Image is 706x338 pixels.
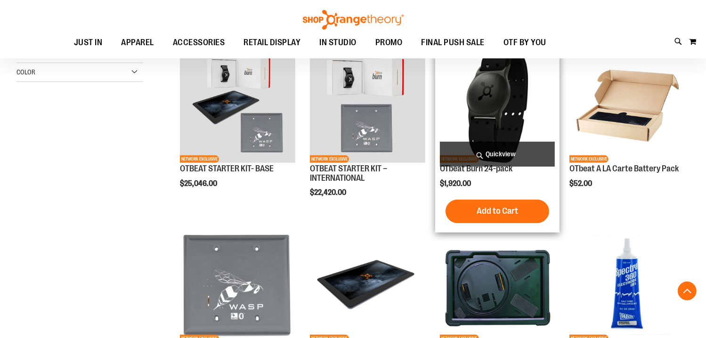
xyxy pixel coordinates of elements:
[440,142,555,167] a: Quickview
[310,155,349,163] span: NETWORK EXCLUSIVE
[565,43,690,211] div: product
[235,32,310,54] a: RETAIL DISPLAY
[446,200,549,223] button: Add to Cart
[310,48,425,164] a: OTBEAT STARTER KIT – INTERNATIONALNETWORK EXCLUSIVE
[310,164,387,183] a: OTBEAT STARTER KIT – INTERNATIONAL
[122,32,154,53] span: APPAREL
[569,164,679,173] a: OTbeat A LA Carte Battery Pack
[569,48,685,164] a: Product image for OTbeat A LA Carte Battery PackNETWORK EXCLUSIVE
[180,164,274,173] a: OTBEAT STARTER KIT- BASE
[310,48,425,163] img: OTBEAT STARTER KIT – INTERNATIONAL
[305,43,430,221] div: product
[412,32,495,54] a: FINAL PUSH SALE
[440,164,513,173] a: OTbeat Burn 24-pack
[569,48,685,163] img: Product image for OTbeat A LA Carte Battery Pack
[175,43,300,211] div: product
[435,43,560,232] div: product
[180,179,219,188] span: $25,046.00
[503,32,546,53] span: OTF BY YOU
[440,179,473,188] span: $1,920.00
[180,155,219,163] span: NETWORK EXCLUSIVE
[112,32,164,54] a: APPAREL
[494,32,556,54] a: OTF BY YOU
[310,32,366,53] a: IN STUDIO
[244,32,301,53] span: RETAIL DISPLAY
[301,10,405,30] img: Shop Orangetheory
[180,48,295,163] img: OTBEAT STARTER KIT- BASE
[180,48,295,164] a: OTBEAT STARTER KIT- BASENETWORK EXCLUSIVE
[173,32,225,53] span: ACCESSORIES
[440,48,555,163] img: OTbeat Burn 24-pack
[569,179,593,188] span: $52.00
[569,155,609,163] span: NETWORK EXCLUSIVE
[310,188,348,197] span: $22,420.00
[320,32,357,53] span: IN STUDIO
[678,282,697,300] button: Back To Top
[366,32,412,54] a: PROMO
[422,32,485,53] span: FINAL PUSH SALE
[16,68,35,76] span: Color
[74,32,103,53] span: JUST IN
[440,48,555,164] a: OTbeat Burn 24-packNETWORK EXCLUSIVE
[375,32,403,53] span: PROMO
[65,32,112,54] a: JUST IN
[163,32,235,54] a: ACCESSORIES
[477,206,518,216] span: Add to Cart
